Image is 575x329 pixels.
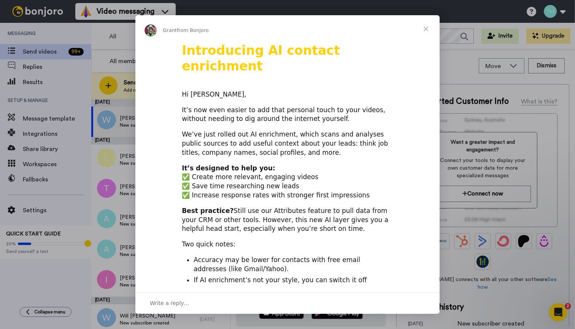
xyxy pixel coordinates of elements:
[194,276,393,294] li: If AI enrichment’s not your style, you can switch it off anytime in your .
[194,256,393,274] li: Accuracy may be lower for contacts with free email addresses (like Gmail/Yahoo).
[245,285,270,293] a: settings
[150,298,189,308] span: Write a reply…
[145,24,157,37] img: Profile image for Grant
[182,207,393,234] div: Still use our Attributes feature to pull data from your CRM or other tools. However, this new AI ...
[182,90,393,99] div: Hi [PERSON_NAME],
[182,240,393,249] div: Two quick notes:
[412,15,440,43] span: Close
[163,27,177,33] span: Grant
[182,106,393,124] div: It’s now even easier to add that personal touch to your videos, without needing to dig around the...
[177,27,209,33] span: from Bonjoro
[182,43,340,73] b: Introducing AI contact enrichment
[182,207,233,215] b: Best practice?
[182,130,393,157] div: We’ve just rolled out AI enrichment, which scans and analyses public sources to add useful contex...
[182,164,275,172] b: It’s designed to help you:
[182,164,393,200] div: ✅ Create more relevant, engaging videos ✅ Save time researching new leads ✅ Increase response rat...
[135,292,440,314] div: Open conversation and reply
